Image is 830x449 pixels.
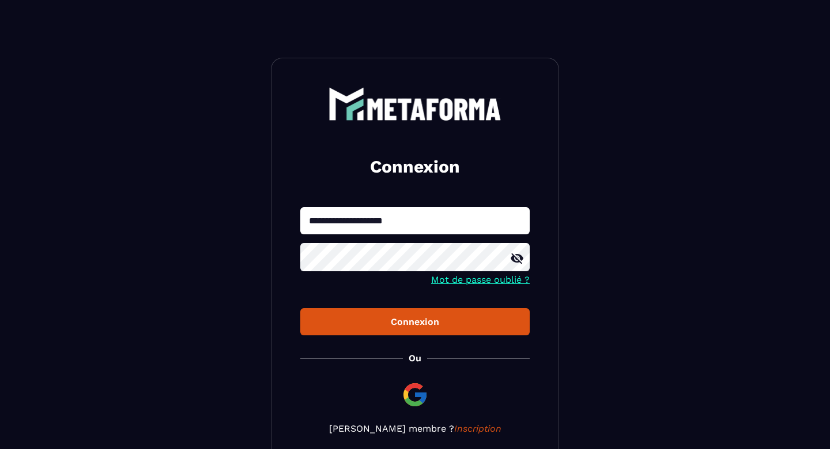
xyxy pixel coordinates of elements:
p: [PERSON_NAME] membre ? [300,423,530,434]
a: Inscription [454,423,501,434]
button: Connexion [300,308,530,335]
a: logo [300,87,530,121]
div: Connexion [310,316,520,327]
h2: Connexion [314,155,516,178]
img: google [401,381,429,409]
img: logo [329,87,501,121]
a: Mot de passe oublié ? [431,274,530,285]
p: Ou [409,353,421,364]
